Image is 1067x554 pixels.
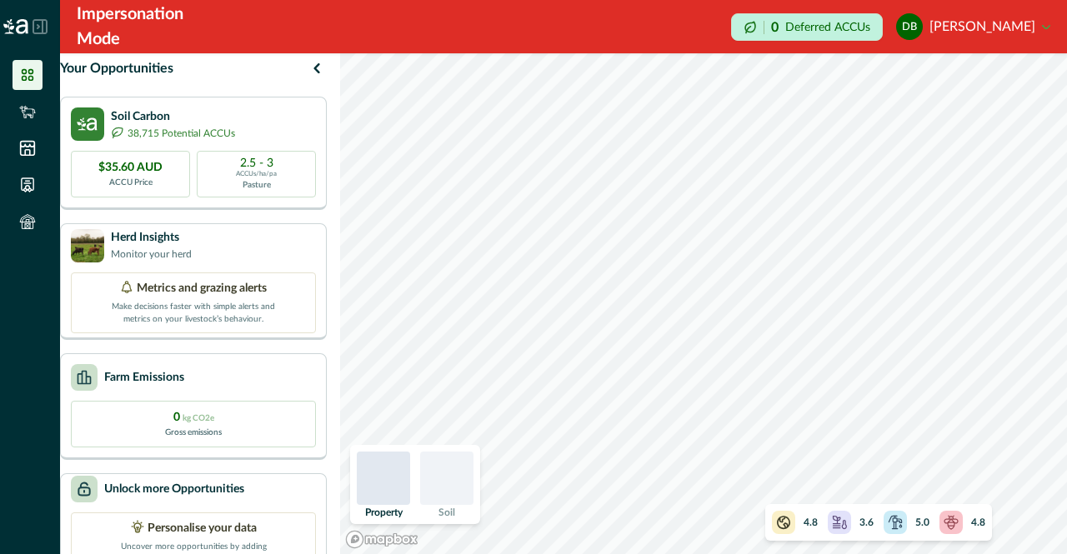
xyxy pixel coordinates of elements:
[183,414,214,422] span: kg CO2e
[98,159,163,177] p: $35.60 AUD
[896,7,1050,47] button: Dee Betts[PERSON_NAME]
[104,481,244,498] p: Unlock more Opportunities
[77,2,200,52] div: Impersonation Mode
[859,515,874,530] p: 3.6
[804,515,818,530] p: 4.8
[236,169,277,179] p: ACCUs/ha/pa
[438,507,455,517] p: Soil
[104,369,184,387] p: Farm Emissions
[111,108,235,126] p: Soil Carbon
[915,515,929,530] p: 5.0
[109,177,153,189] p: ACCU Price
[111,247,192,262] p: Monitor your herd
[148,520,257,537] p: Personalise your data
[60,58,173,78] p: Your Opportunities
[971,515,985,530] p: 4.8
[365,507,403,517] p: Property
[111,229,192,247] p: Herd Insights
[165,427,222,439] p: Gross emissions
[240,157,273,169] p: 2.5 - 3
[173,409,214,427] p: 0
[243,179,271,192] p: Pasture
[785,21,870,33] p: Deferred ACCUs
[345,530,418,549] a: Mapbox logo
[128,126,235,141] p: 38,715 Potential ACCUs
[3,19,28,34] img: Logo
[137,280,267,297] p: Metrics and grazing alerts
[110,297,277,326] p: Make decisions faster with simple alerts and metrics on your livestock’s behaviour.
[771,21,779,34] p: 0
